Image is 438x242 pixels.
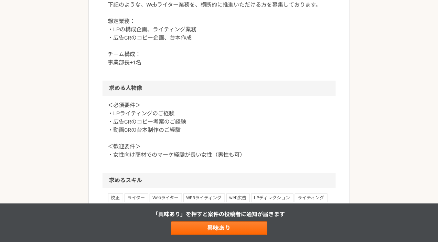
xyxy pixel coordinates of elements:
p: 「興味あり」を押すと 案件の投稿者に通知が届きます [153,210,285,219]
h2: 求める人物像 [103,81,336,96]
p: ＜必須要件＞ ・LPライティングのご経験 ・広告CRのコピー考案のご経験 ・動画CRの台本制作のご経験 ＜歓迎要件＞ ・女性向け商材でのマーケ経験が長い女性（男性も可） [108,101,330,159]
span: LPディレクション [251,193,293,202]
h2: 求めるスキル [103,173,336,188]
span: ライティング [295,193,328,202]
span: WEBライティング [183,193,225,202]
span: ライター [125,193,148,202]
span: web広告 [226,193,250,202]
span: Webライター [150,193,182,202]
span: 校正 [108,193,123,202]
a: 興味あり [171,221,267,235]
